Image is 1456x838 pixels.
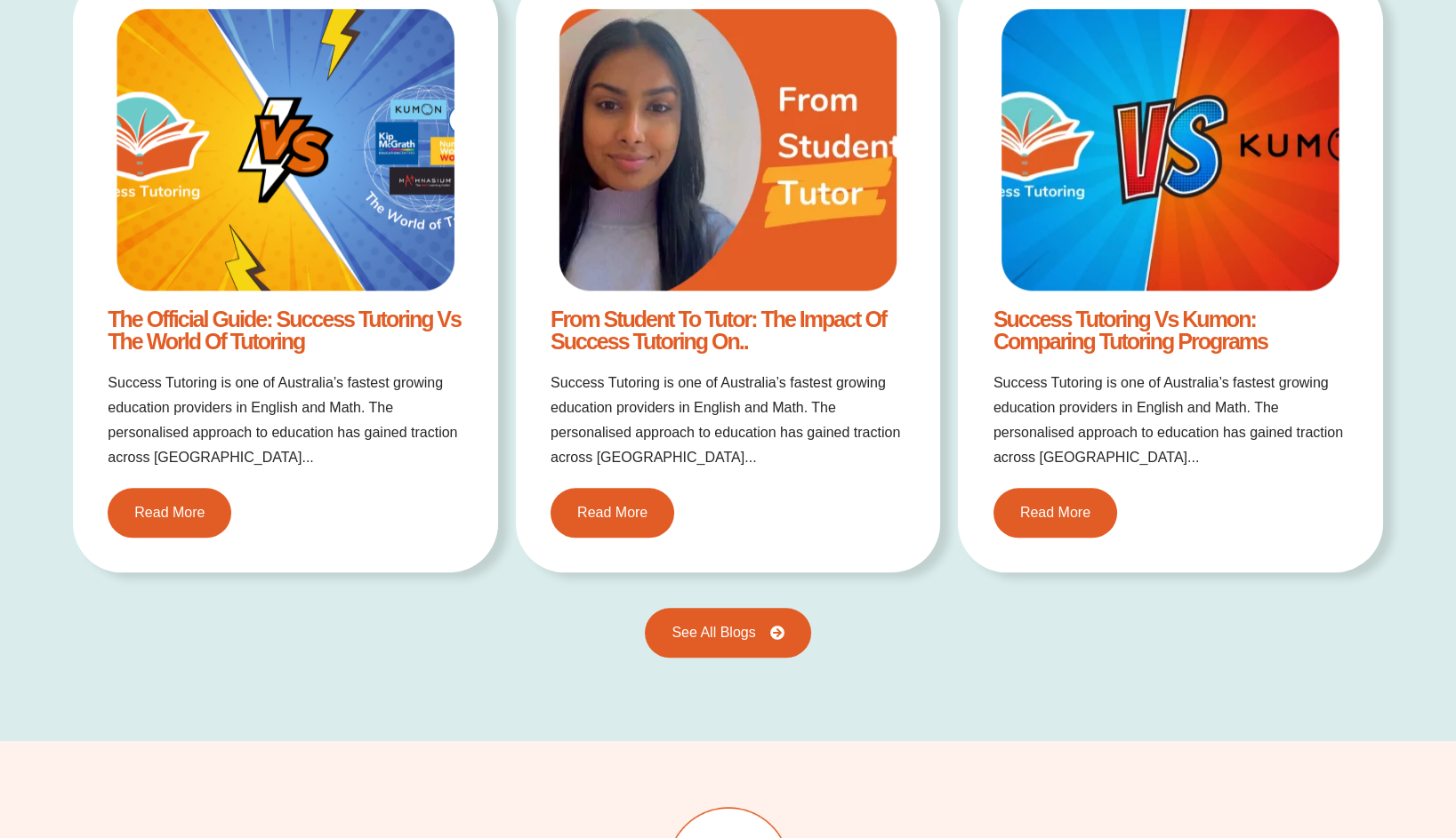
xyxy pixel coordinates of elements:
span: See All Blogs [672,626,755,640]
a: Read More [108,488,231,538]
a: From Student to Tutor: The Impact of Success Tutoring on.. [551,307,886,354]
a: Success Tutoring vs Kumon: Comparing Tutoring Programs [993,307,1267,354]
span: Read More [134,506,205,520]
p: Success Tutoring is one of Australia’s fastest growing education providers in English and Math. T... [993,371,1348,470]
p: Success Tutoring is one of Australia’s fastest growing education providers in English and Math. T... [108,371,463,470]
a: See All Blogs [645,608,810,658]
iframe: Chat Widget [1160,637,1456,838]
a: Read More [551,488,674,538]
span: Read More [577,506,648,520]
p: Success Tutoring is one of Australia’s fastest growing education providers in English and Math. T... [551,371,905,470]
a: Read More [993,488,1117,538]
a: The Official Guide: Success Tutoring vs The World of Tutoring [108,307,461,354]
span: Read More [1020,506,1090,520]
